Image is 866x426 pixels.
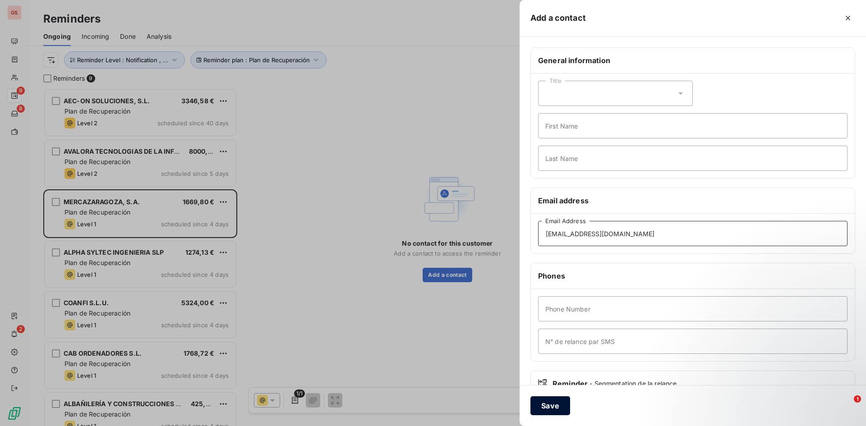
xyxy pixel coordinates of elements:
[538,296,848,321] input: placeholder
[530,396,570,415] button: Save
[538,221,848,246] input: placeholder
[835,395,857,417] iframe: Intercom live chat
[530,12,586,24] h5: Add a contact
[538,378,848,389] div: Reminder
[590,379,677,388] span: - Segmentation de la relance
[538,55,848,66] h6: General information
[538,195,848,206] h6: Email address
[854,395,861,403] span: 1
[538,146,848,171] input: placeholder
[686,339,866,402] iframe: Intercom notifications message
[538,270,848,281] h6: Phones
[538,329,848,354] input: placeholder
[538,113,848,138] input: placeholder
